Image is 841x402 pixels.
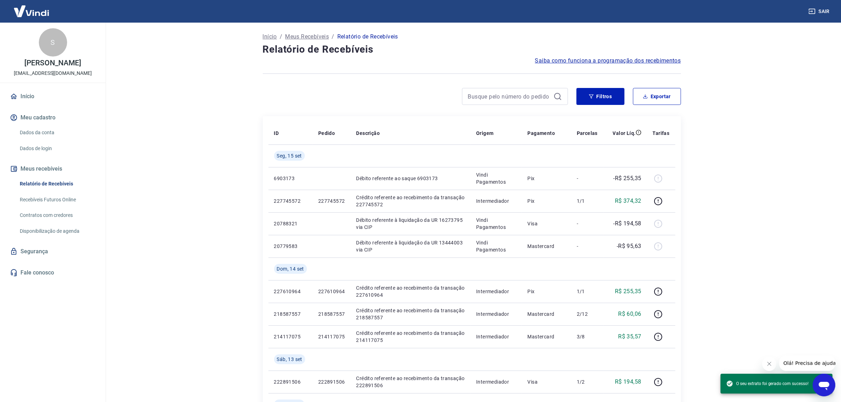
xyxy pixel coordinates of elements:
[476,197,516,205] p: Intermediador
[476,311,516,318] p: Intermediador
[468,91,551,102] input: Busque pelo número do pedido
[476,130,493,137] p: Origem
[577,333,598,340] p: 3/8
[318,288,345,295] p: 227610964
[577,288,598,295] p: 1/1
[274,243,307,250] p: 20779583
[274,175,307,182] p: 6903173
[528,333,565,340] p: Mastercard
[274,333,307,340] p: 214117075
[277,265,304,272] span: Dom, 14 set
[280,32,282,41] p: /
[476,288,516,295] p: Intermediador
[528,243,565,250] p: Mastercard
[577,220,598,227] p: -
[615,378,641,386] p: R$ 194,58
[277,152,302,159] span: Seg, 15 set
[356,330,465,344] p: Crédito referente ao recebimento da transação 214117075
[577,311,598,318] p: 2/12
[577,378,598,385] p: 1/2
[476,239,516,253] p: Vindi Pagamentos
[17,193,97,207] a: Recebíveis Futuros Online
[318,378,345,385] p: 222891506
[318,197,345,205] p: 227745572
[762,357,776,371] iframe: Fechar mensagem
[617,242,641,250] p: -R$ 95,63
[356,284,465,298] p: Crédito referente ao recebimento da transação 227610964
[277,356,302,363] span: Sáb, 13 set
[653,130,670,137] p: Tarifas
[274,130,279,137] p: ID
[17,224,97,238] a: Disponibilização de agenda
[274,311,307,318] p: 218587557
[356,130,380,137] p: Descrição
[332,32,334,41] p: /
[476,171,516,185] p: Vindi Pagamentos
[263,42,681,57] h4: Relatório de Recebíveis
[274,197,307,205] p: 227745572
[779,355,835,371] iframe: Mensagem da empresa
[8,89,97,104] a: Início
[618,310,641,318] p: R$ 60,06
[614,174,641,183] p: -R$ 255,35
[356,239,465,253] p: Débito referente à liquidação da UR 13444003 via CIP
[318,130,335,137] p: Pedido
[528,197,565,205] p: Pix
[356,375,465,389] p: Crédito referente ao recebimento da transação 222891506
[274,220,307,227] p: 20788321
[528,378,565,385] p: Visa
[17,177,97,191] a: Relatório de Recebíveis
[535,57,681,65] a: Saiba como funciona a programação dos recebimentos
[528,220,565,227] p: Visa
[4,5,59,11] span: Olá! Precisa de ajuda?
[577,243,598,250] p: -
[14,70,92,77] p: [EMAIL_ADDRESS][DOMAIN_NAME]
[813,374,835,396] iframe: Botão para abrir a janela de mensagens
[8,0,54,22] img: Vindi
[528,288,565,295] p: Pix
[8,244,97,259] a: Segurança
[356,217,465,231] p: Débito referente à liquidação da UR 16273795 via CIP
[8,265,97,280] a: Fale conosco
[476,217,516,231] p: Vindi Pagamentos
[577,130,598,137] p: Parcelas
[618,332,641,341] p: R$ 35,57
[528,130,555,137] p: Pagamento
[285,32,329,41] a: Meus Recebíveis
[613,130,636,137] p: Valor Líq.
[577,175,598,182] p: -
[577,197,598,205] p: 1/1
[39,28,67,57] div: S
[356,194,465,208] p: Crédito referente ao recebimento da transação 227745572
[17,125,97,140] a: Dados da conta
[356,307,465,321] p: Crédito referente ao recebimento da transação 218587557
[614,219,641,228] p: -R$ 194,58
[337,32,398,41] p: Relatório de Recebíveis
[17,141,97,156] a: Dados de login
[807,5,833,18] button: Sair
[633,88,681,105] button: Exportar
[528,175,565,182] p: Pix
[528,311,565,318] p: Mastercard
[476,333,516,340] p: Intermediador
[726,380,809,387] span: O seu extrato foi gerado com sucesso!
[576,88,624,105] button: Filtros
[615,287,641,296] p: R$ 255,35
[318,311,345,318] p: 218587557
[274,288,307,295] p: 227610964
[24,59,81,67] p: [PERSON_NAME]
[8,110,97,125] button: Meu cadastro
[615,197,641,205] p: R$ 374,32
[17,208,97,223] a: Contratos com credores
[274,378,307,385] p: 222891506
[476,378,516,385] p: Intermediador
[356,175,465,182] p: Débito referente ao saque 6903173
[318,333,345,340] p: 214117075
[263,32,277,41] a: Início
[8,161,97,177] button: Meus recebíveis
